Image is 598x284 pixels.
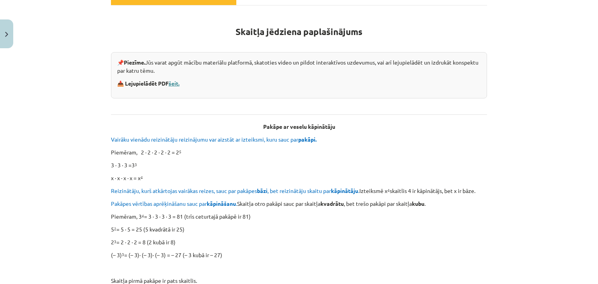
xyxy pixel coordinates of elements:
sup: 4 [387,187,390,193]
b: bāzi [257,187,267,194]
span: Vairāku vienādu reizinātāju reizinājumu var aizstāt ar izteiksmi, kuru sauc par [111,136,318,143]
sup: 4 [142,213,144,219]
sup: 4 [141,174,143,180]
p: Skaitļa otro pakāpi sauc par skaitļa , bet trešo pakāpi par skaitļa . [111,200,487,208]
b: pakāpi. [298,136,317,143]
b: Pakāpe ar veselu kāpinātāju [263,123,335,130]
span: Pakāpes vērtības aprēķināšanu sauc par . [111,200,237,207]
sup: 2 [114,226,116,231]
strong: Piezīme. [124,59,145,66]
img: icon-close-lesson-0947bae3869378f0d4975bcd49f059093ad1ed9edebbc8119c70593378902aed.svg [5,32,8,37]
b: kvadrātu [320,200,344,207]
p: 📌 Jūs varat apgūt mācību materiālu platformā, skatoties video un pildot interaktīvos uzdevumus, v... [117,58,481,75]
sup: 3 [114,238,116,244]
b: kubu [412,200,424,207]
sup: 3 [122,251,124,257]
p: x ∙ x ∙ x ∙ x = x [111,174,487,182]
strong: Skaitļa jēdziena paplašinājums [236,26,362,37]
b: kāpināšanu [207,200,236,207]
p: 3 ∙ 3 ∙ 3 =3 [111,161,487,169]
p: Piemēram, 3 = 3 ∙ 3 ∙ 3 ∙ 3 = 81 (trīs ceturtajā pakāpē ir 81) [111,212,487,221]
p: 2 = 2 ∙ 2 ∙ 2 = 8 (2 kubā ir 8) [111,238,487,246]
sup: 3 [135,161,137,167]
p: 5 = 5 ∙ 5 = 25 (5 kvadrātā ir 25) [111,225,487,233]
p: Izteiksmē x skaitlis 4 ir kāpinātājs, bet x ir bāze. [111,187,487,195]
p: (– 3) = (– 3)∙ (– 3)∙ (– 3) = – 27 (– 3 kubā ir – 27) [111,251,487,259]
span: Reizinātāju, kurš atkārtojas vairākas reizes, sauc par pakāpes , bet reizinātāju skaitu par . [111,187,359,194]
b: kāpinātāju [331,187,358,194]
a: šeit. [169,80,179,87]
sup: 5 [179,149,181,154]
p: Piemēram, 2 ∙ 2 ∙ 2 ∙ 2 ∙ 2 = 2 [111,148,487,156]
strong: 📥 Lejupielādēt PDF [117,80,181,87]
